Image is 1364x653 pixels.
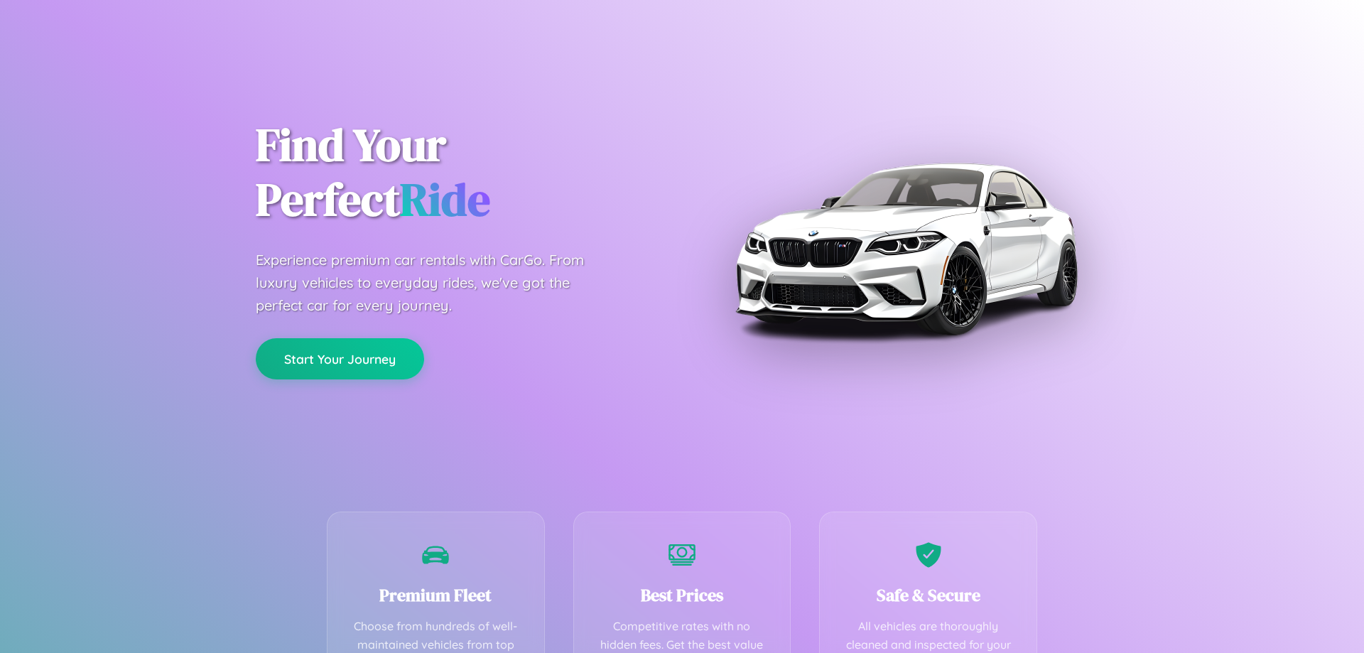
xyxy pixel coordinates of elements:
[841,583,1015,607] h3: Safe & Secure
[349,583,523,607] h3: Premium Fleet
[400,168,490,230] span: Ride
[256,249,611,317] p: Experience premium car rentals with CarGo. From luxury vehicles to everyday rides, we've got the ...
[728,71,1083,426] img: Premium BMW car rental vehicle
[256,118,661,227] h1: Find Your Perfect
[256,338,424,379] button: Start Your Journey
[595,583,769,607] h3: Best Prices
